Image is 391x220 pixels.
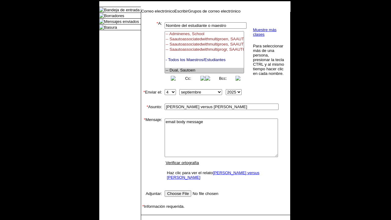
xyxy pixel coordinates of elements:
[219,76,227,81] a: Bcc:
[171,76,176,81] img: button_left.png
[141,9,174,13] a: Correo electrónico
[141,215,146,220] img: spacer.gif
[141,204,290,209] td: Información requerida.
[141,198,147,204] img: spacer.gif
[141,183,147,189] img: spacer.gif
[141,117,162,183] td: Mensaje:
[141,82,147,88] img: spacer.gif
[99,25,104,30] img: folder_icon.gif
[188,9,241,13] a: Grupos de correo electrónico
[162,50,163,53] img: spacer.gif
[99,13,104,18] img: folder_icon.gif
[167,170,259,180] a: [PERSON_NAME] versus [PERSON_NAME]
[104,25,117,30] a: Basura
[99,7,104,12] img: folder_icon.gif
[205,76,210,81] img: button_left.png
[165,169,277,181] td: Haz clic para ver el relato
[104,8,140,12] a: Bandeja de entrada
[165,47,244,52] option: -- Saautoassociatedwithmultiprogr, SAAUTOASSOCIATEDWITHMULTIPROGRAMCLA
[165,42,244,47] option: -- Saautoassociatedwithmultiproes, SAAUTOASSOCIATEDWITHMULTIPROGRAMES
[141,96,147,102] img: spacer.gif
[165,37,244,42] option: -- Saautoassociatedwithmultiproen, SAAUTOASSOCIATEDWITHMULTIPROGRAMEN
[165,68,244,73] option: -- Dual, Sautoen
[165,57,244,63] option: - Todos los Maestros/Estudiantes
[166,160,199,165] a: Verificar ortografía
[165,31,244,37] option: -- Adminenes, School
[141,209,147,215] img: spacer.gif
[253,43,285,76] td: Para seleccionar más de una persona, presionar la tecla CTRL y al mismo tiempo hacer clic en cada...
[236,76,240,81] img: button_right.png
[141,111,147,117] img: spacer.gif
[200,76,205,81] img: button_right.png
[104,19,139,24] a: Mensajes enviados
[141,102,162,111] td: Asunto:
[253,28,276,37] a: Muestre más clases
[185,76,191,81] a: Cc:
[104,13,124,18] a: Borradores
[141,88,162,96] td: Enviar el:
[141,189,162,198] td: Adjuntar:
[99,19,104,24] img: folder_icon.gif
[174,9,188,13] a: Escribir
[141,21,162,82] td: A:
